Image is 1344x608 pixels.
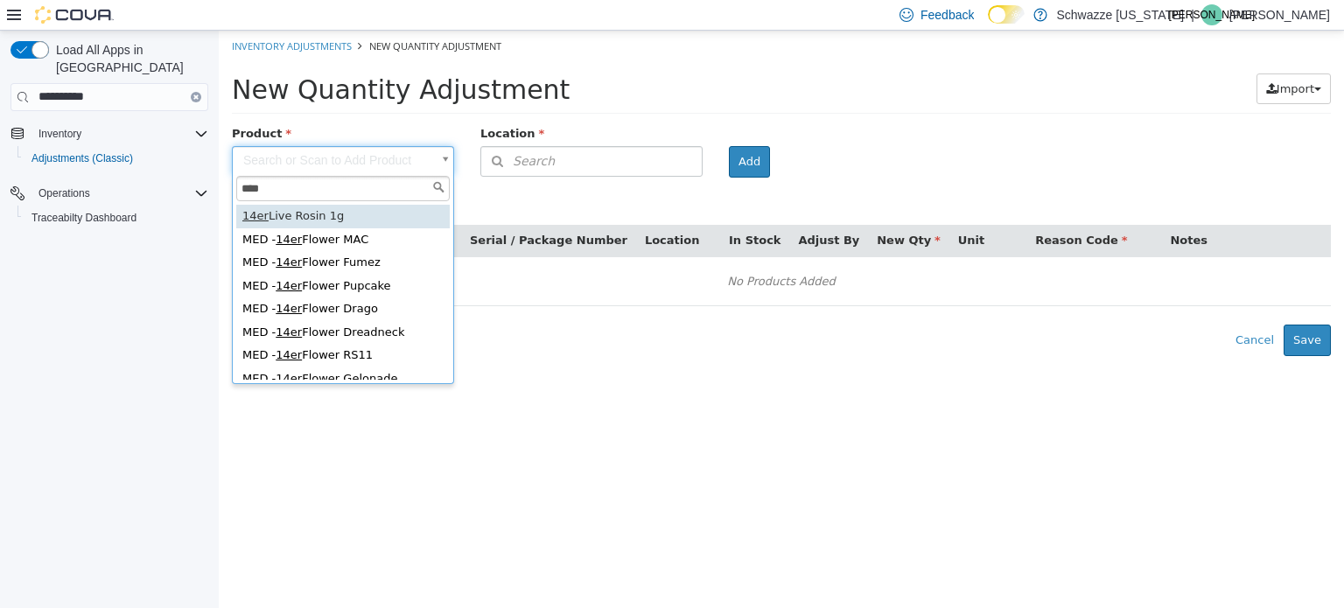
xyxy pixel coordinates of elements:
[988,24,989,24] span: Dark Mode
[17,174,231,198] div: Live Rosin 1g
[57,318,83,331] span: 14er
[17,206,215,230] button: Traceabilty Dashboard
[49,41,208,76] span: Load All Apps in [GEOGRAPHIC_DATA]
[57,225,83,238] span: 14er
[3,181,215,206] button: Operations
[3,122,215,146] button: Inventory
[24,148,140,169] a: Adjustments (Classic)
[31,183,208,204] span: Operations
[1201,4,1222,25] div: Jose Avila
[17,267,231,290] div: MED - Flower Drago
[17,313,231,337] div: MED - Flower RS11
[17,198,231,221] div: MED - Flower MAC
[17,146,215,171] button: Adjustments (Classic)
[35,6,114,24] img: Cova
[57,271,83,284] span: 14er
[17,244,231,268] div: MED - Flower Pupcake
[38,186,90,200] span: Operations
[38,127,81,141] span: Inventory
[57,295,83,308] span: 14er
[24,178,50,192] span: 14er
[191,92,201,102] button: Clear input
[17,220,231,244] div: MED - Flower Fumez
[57,248,83,262] span: 14er
[57,341,83,354] span: 14er
[31,183,97,204] button: Operations
[1229,4,1330,25] p: [PERSON_NAME]
[17,290,231,314] div: MED - Flower Dreadneck
[31,123,88,144] button: Inventory
[57,202,83,215] span: 14er
[24,207,143,228] a: Traceabilty Dashboard
[988,5,1025,24] input: Dark Mode
[1169,4,1256,25] span: [PERSON_NAME]
[24,207,208,228] span: Traceabilty Dashboard
[31,123,208,144] span: Inventory
[920,6,974,24] span: Feedback
[31,151,133,165] span: Adjustments (Classic)
[31,211,136,225] span: Traceabilty Dashboard
[17,337,231,360] div: MED - Flower Gelonade
[24,148,208,169] span: Adjustments (Classic)
[1056,4,1184,25] p: Schwazze [US_STATE]
[10,115,208,276] nav: Complex example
